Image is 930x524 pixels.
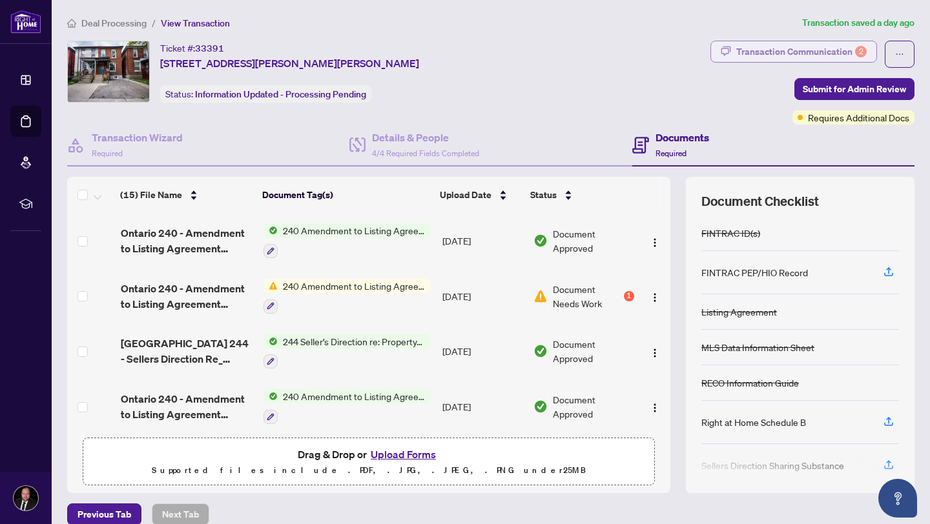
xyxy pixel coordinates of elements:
[701,226,760,240] div: FINTRAC ID(s)
[895,50,904,59] span: ellipsis
[710,41,877,63] button: Transaction Communication2
[533,289,548,303] img: Document Status
[68,41,149,102] img: IMG-40724554_1.jpg
[437,324,528,379] td: [DATE]
[278,389,431,403] span: 240 Amendment to Listing Agreement - Authority to Offer for Sale Price Change/Extension/Amendment(s)
[161,17,230,29] span: View Transaction
[650,348,660,358] img: Logo
[263,389,278,403] img: Status Icon
[263,389,431,424] button: Status Icon240 Amendment to Listing Agreement - Authority to Offer for Sale Price Change/Extensio...
[372,148,479,158] span: 4/4 Required Fields Completed
[878,479,917,518] button: Open asap
[10,10,41,34] img: logo
[263,279,431,314] button: Status Icon240 Amendment to Listing Agreement - Authority to Offer for Sale Price Change/Extensio...
[121,336,254,367] span: [GEOGRAPHIC_DATA] 244 - Sellers Direction Re_ Property_Offers 3.pdf
[263,334,431,369] button: Status Icon244 Seller’s Direction re: Property/Offers
[645,341,665,361] button: Logo
[257,177,435,213] th: Document Tag(s)
[437,213,528,268] td: [DATE]
[656,130,709,145] h4: Documents
[530,188,557,202] span: Status
[553,337,634,365] span: Document Approved
[121,225,254,256] span: Ontario 240 - Amendment to Listing Agreement Authority to Offer f 2 1.pdf
[533,399,548,414] img: Document Status
[553,282,621,310] span: Document Needs Work
[437,379,528,434] td: [DATE]
[624,291,634,301] div: 1
[152,15,156,30] li: /
[372,130,479,145] h4: Details & People
[263,223,431,258] button: Status Icon240 Amendment to Listing Agreement - Authority to Offer for Sale Price Change/Extensio...
[14,486,38,510] img: Profile Icon
[263,223,278,237] img: Status Icon
[645,230,665,251] button: Logo
[701,340,814,354] div: MLS Data Information Sheet
[855,46,867,57] div: 2
[803,79,906,99] span: Submit for Admin Review
[120,188,182,202] span: (15) File Name
[121,281,254,312] span: Ontario 240 - Amendment to Listing Agreement Authority to Offer f 4 1.pdf
[525,177,635,213] th: Status
[160,85,371,103] div: Status:
[650,292,660,303] img: Logo
[91,463,646,478] p: Supported files include .PDF, .JPG, .JPEG, .PNG under 25 MB
[81,17,147,29] span: Deal Processing
[701,305,777,319] div: Listing Agreement
[650,403,660,413] img: Logo
[278,223,431,237] span: 240 Amendment to Listing Agreement - Authority to Offer for Sale Price Change/Extension/Amendment(s)
[440,188,491,202] span: Upload Date
[278,279,431,293] span: 240 Amendment to Listing Agreement - Authority to Offer for Sale Price Change/Extension/Amendment(s)
[701,415,806,429] div: Right at Home Schedule B
[367,446,440,463] button: Upload Forms
[645,396,665,417] button: Logo
[736,41,867,62] div: Transaction Communication
[533,234,548,248] img: Document Status
[533,344,548,358] img: Document Status
[650,237,660,248] img: Logo
[263,279,278,293] img: Status Icon
[553,227,634,255] span: Document Approved
[67,19,76,28] span: home
[435,177,525,213] th: Upload Date
[802,15,914,30] article: Transaction saved a day ago
[278,334,431,348] span: 244 Seller’s Direction re: Property/Offers
[553,392,634,421] span: Document Approved
[160,55,419,71] span: [STREET_ADDRESS][PERSON_NAME][PERSON_NAME]
[298,446,440,463] span: Drag & Drop or
[701,265,808,279] div: FINTRAC PEP/HIO Record
[195,88,366,100] span: Information Updated - Processing Pending
[115,177,257,213] th: (15) File Name
[701,376,799,390] div: RECO Information Guide
[121,391,254,422] span: Ontario 240 - Amendment to Listing Agreement Authority to Offer f 3.pdf
[645,286,665,307] button: Logo
[92,130,183,145] h4: Transaction Wizard
[195,43,224,54] span: 33391
[701,192,819,210] span: Document Checklist
[794,78,914,100] button: Submit for Admin Review
[83,438,654,486] span: Drag & Drop orUpload FormsSupported files include .PDF, .JPG, .JPEG, .PNG under25MB
[437,268,528,324] td: [DATE]
[656,148,687,158] span: Required
[92,148,123,158] span: Required
[808,110,909,125] span: Requires Additional Docs
[160,41,224,55] div: Ticket #:
[263,334,278,348] img: Status Icon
